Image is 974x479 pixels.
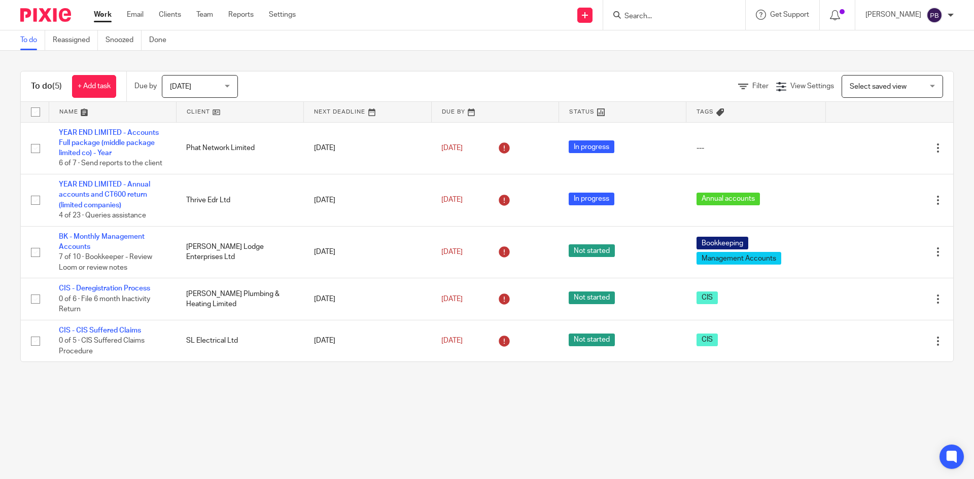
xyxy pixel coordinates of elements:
[441,197,463,204] span: [DATE]
[59,327,141,334] a: CIS - CIS Suffered Claims
[59,337,145,355] span: 0 of 5 · CIS Suffered Claims Procedure
[196,10,213,20] a: Team
[304,226,431,278] td: [DATE]
[59,129,159,157] a: YEAR END LIMITED - Accounts Full package (middle package limited co) - Year
[170,83,191,90] span: [DATE]
[59,212,146,219] span: 4 of 23 · Queries assistance
[850,83,907,90] span: Select saved view
[94,10,112,20] a: Work
[441,337,463,344] span: [DATE]
[569,291,615,304] span: Not started
[441,144,463,152] span: [DATE]
[569,244,615,257] span: Not started
[569,193,614,205] span: In progress
[304,278,431,320] td: [DATE]
[59,285,150,292] a: CIS - Deregistration Process
[176,226,303,278] td: [PERSON_NAME] Lodge Enterprises Ltd
[59,233,145,250] a: BK - Monthly Management Accounts
[176,278,303,320] td: [PERSON_NAME] Plumbing & Heating Limited
[441,248,463,255] span: [DATE]
[53,30,98,50] a: Reassigned
[697,109,714,115] span: Tags
[697,252,781,265] span: Management Accounts
[149,30,174,50] a: Done
[176,320,303,361] td: SL Electrical Ltd
[134,81,157,91] p: Due by
[441,296,463,303] span: [DATE]
[697,237,748,249] span: Bookkeeping
[752,83,769,90] span: Filter
[127,10,144,20] a: Email
[59,181,150,209] a: YEAR END LIMITED - Annual accounts and CT600 return (limited companies)
[304,174,431,227] td: [DATE]
[269,10,296,20] a: Settings
[697,334,718,346] span: CIS
[52,82,62,90] span: (5)
[20,30,45,50] a: To do
[59,253,152,271] span: 7 of 10 · Bookkeeper - Review Loom or review notes
[72,75,116,98] a: + Add task
[228,10,254,20] a: Reports
[31,81,62,92] h1: To do
[304,320,431,361] td: [DATE]
[697,291,718,304] span: CIS
[304,122,431,174] td: [DATE]
[176,174,303,227] td: Thrive Edr Ltd
[20,8,71,22] img: Pixie
[59,160,162,167] span: 6 of 7 · Send reports to the client
[159,10,181,20] a: Clients
[569,140,614,153] span: In progress
[59,296,150,313] span: 0 of 6 · File 6 month Inactivity Return
[569,334,615,346] span: Not started
[865,10,921,20] p: [PERSON_NAME]
[176,122,303,174] td: Phat Network Limited
[623,12,715,21] input: Search
[697,193,760,205] span: Annual accounts
[790,83,834,90] span: View Settings
[697,143,816,153] div: ---
[926,7,943,23] img: svg%3E
[106,30,142,50] a: Snoozed
[770,11,809,18] span: Get Support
